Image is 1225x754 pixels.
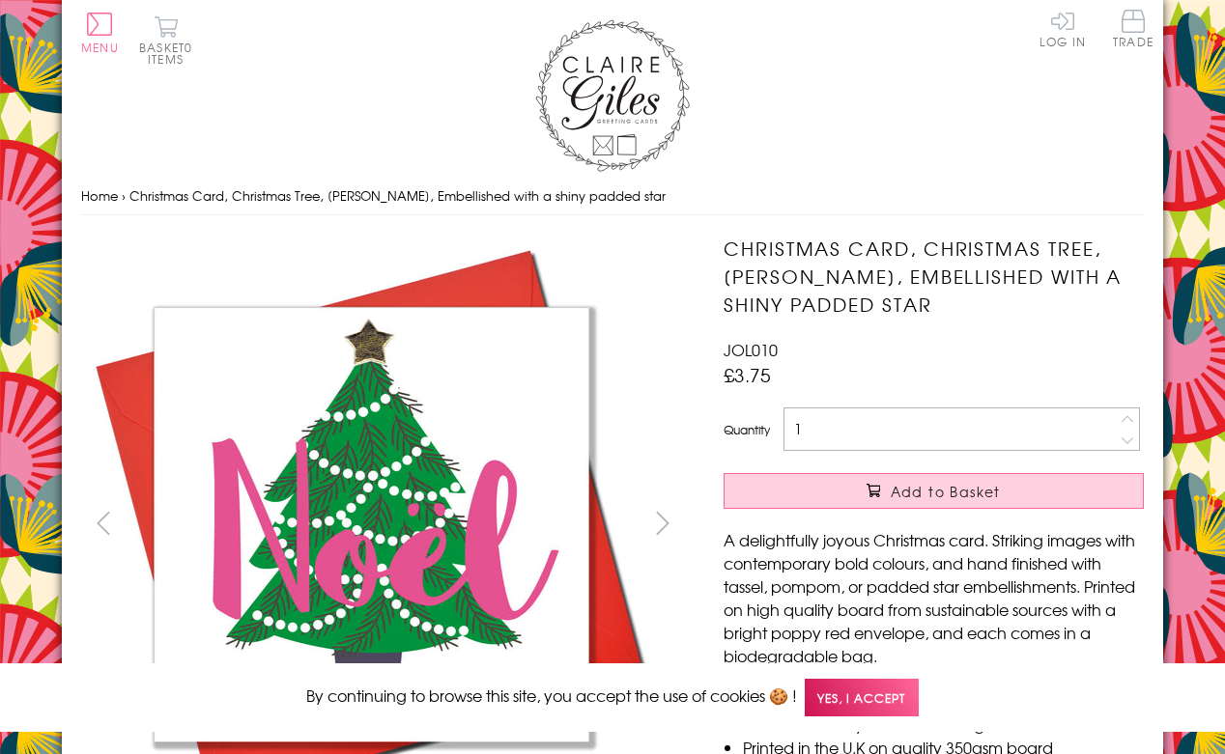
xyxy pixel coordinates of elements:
span: 0 items [148,39,192,68]
span: Christmas Card, Christmas Tree, [PERSON_NAME], Embellished with a shiny padded star [129,186,666,205]
a: Trade [1113,10,1154,51]
nav: breadcrumbs [81,177,1144,216]
a: Home [81,186,118,205]
span: Yes, I accept [805,679,919,716]
span: Menu [81,39,119,56]
h1: Christmas Card, Christmas Tree, [PERSON_NAME], Embellished with a shiny padded star [724,235,1144,318]
span: Add to Basket [891,482,1001,501]
button: next [641,501,685,545]
button: Basket0 items [139,15,192,65]
span: £3.75 [724,361,771,388]
img: Claire Giles Greetings Cards [535,19,690,172]
span: Trade [1113,10,1154,47]
p: A delightfully joyous Christmas card. Striking images with contemporary bold colours, and hand fi... [724,528,1144,667]
button: Add to Basket [724,473,1144,509]
label: Quantity [724,421,770,438]
a: Log In [1040,10,1086,47]
button: Menu [81,13,119,53]
span: JOL010 [724,338,778,361]
span: › [122,186,126,205]
button: prev [81,501,125,545]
